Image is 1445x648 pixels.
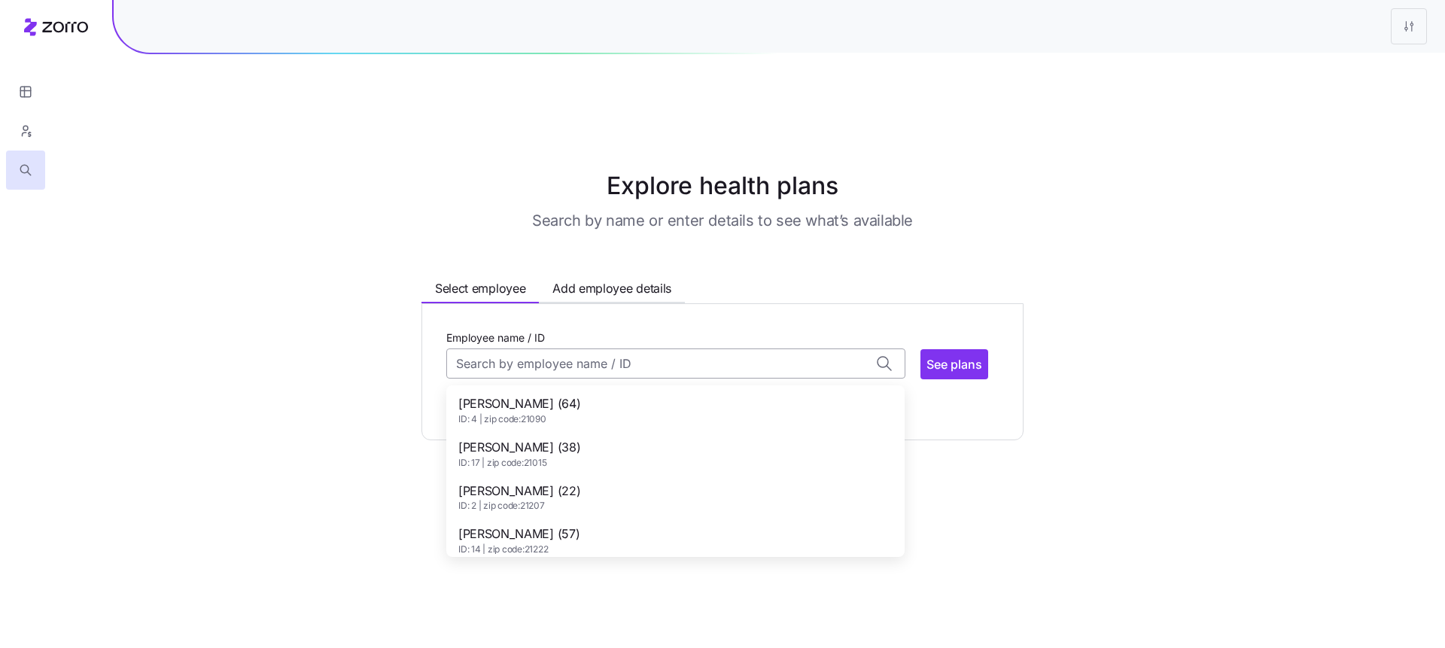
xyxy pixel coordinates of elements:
span: ID: 4 | zip code: 21090 [458,413,580,426]
span: ID: 14 | zip code: 21222 [458,543,580,556]
span: Select employee [435,279,525,298]
button: See plans [920,349,988,379]
h1: Explore health plans [349,168,1096,204]
span: [PERSON_NAME] (57) [458,525,580,543]
span: ID: 17 | zip code: 21015 [458,457,580,470]
span: [PERSON_NAME] (38) [458,438,580,457]
span: ID: 2 | zip code: 21207 [458,500,580,513]
span: [PERSON_NAME] (22) [458,482,580,500]
span: Add employee details [552,279,671,298]
span: [PERSON_NAME] (64) [458,394,580,413]
h3: Search by name or enter details to see what’s available [532,210,913,231]
span: See plans [926,355,982,373]
input: Search by employee name / ID [446,348,905,379]
label: Employee name / ID [446,330,545,346]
